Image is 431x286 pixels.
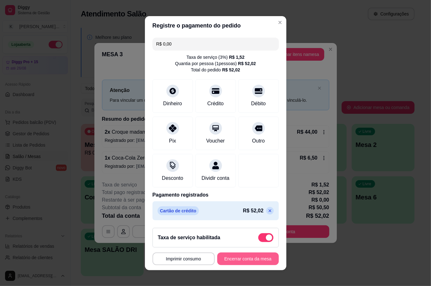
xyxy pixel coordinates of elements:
button: Encerrar conta da mesa [217,253,279,265]
div: Pix [169,137,176,145]
h2: Taxa de serviço habilitada [158,234,220,241]
p: Cartão de crédito [158,206,199,215]
div: Quantia por pessoa ( 1 pessoas) [175,60,256,67]
div: Taxa de serviço ( 3 %) [187,54,245,60]
p: R$ 52,02 [243,207,264,215]
header: Registre o pagamento do pedido [145,16,286,35]
div: Crédito [207,100,224,107]
div: Dividir conta [201,174,229,182]
div: Outro [252,137,265,145]
div: Dinheiro [163,100,182,107]
div: Total do pedido [191,67,240,73]
p: Pagamento registrados [153,191,279,199]
div: R$ 52,02 [238,60,256,67]
div: R$ 52,02 [222,67,240,73]
div: Desconto [162,174,183,182]
div: R$ 1,52 [229,54,244,60]
div: Voucher [206,137,225,145]
div: Débito [251,100,266,107]
input: Ex.: hambúrguer de cordeiro [156,38,275,50]
button: Imprimir consumo [153,253,215,265]
button: Close [275,17,285,27]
